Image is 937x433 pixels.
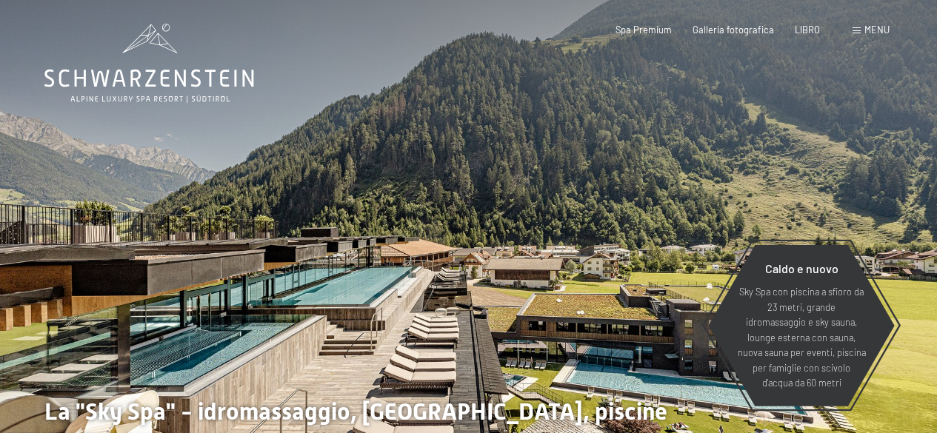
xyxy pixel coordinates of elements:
[707,244,896,407] a: Caldo e nuovo Sky Spa con piscina a sfioro da 23 metri, grande idromassaggio e sky sauna, lounge ...
[738,286,866,389] font: Sky Spa con piscina a sfioro da 23 metri, grande idromassaggio e sky sauna, lounge esterna con sa...
[795,24,820,36] a: LIBRO
[616,24,672,36] a: Spa Premium
[864,24,890,36] font: menu
[765,261,838,275] font: Caldo e nuovo
[693,24,774,36] a: Galleria fotografica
